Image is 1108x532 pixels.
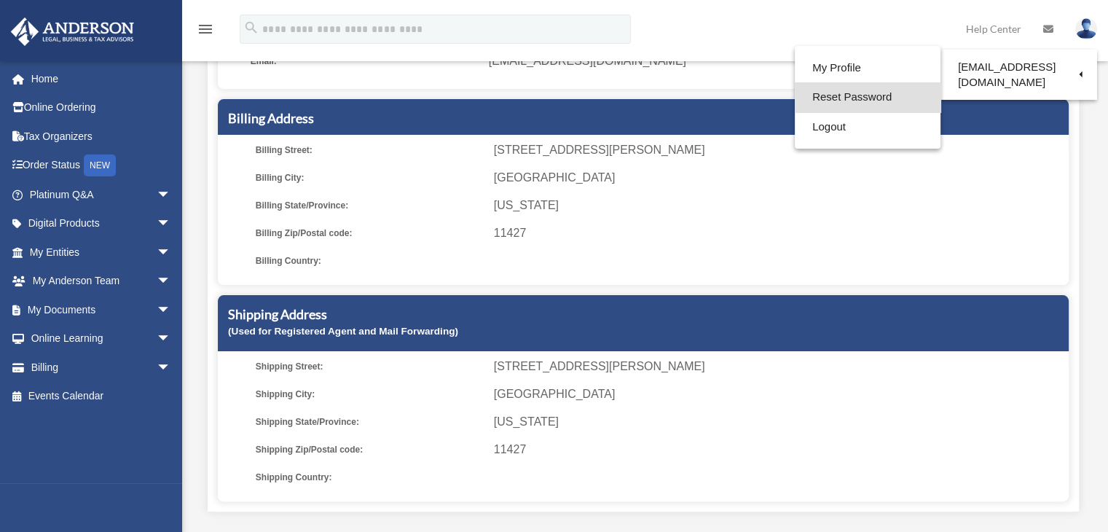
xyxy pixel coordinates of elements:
[157,353,186,383] span: arrow_drop_down
[157,209,186,239] span: arrow_drop_down
[10,64,193,93] a: Home
[157,180,186,210] span: arrow_drop_down
[795,112,940,142] a: Logout
[494,223,1064,243] span: 11427
[256,412,484,432] span: Shipping State/Province:
[197,26,214,38] a: menu
[10,324,193,353] a: Online Learningarrow_drop_down
[243,20,259,36] i: search
[494,168,1064,188] span: [GEOGRAPHIC_DATA]
[256,356,484,377] span: Shipping Street:
[494,195,1064,216] span: [US_STATE]
[157,324,186,354] span: arrow_drop_down
[256,467,484,488] span: Shipping Country:
[157,238,186,267] span: arrow_drop_down
[10,267,193,296] a: My Anderson Teamarrow_drop_down
[256,168,484,188] span: Billing City:
[795,82,940,112] a: Reset Password
[256,223,484,243] span: Billing Zip/Postal code:
[256,384,484,404] span: Shipping City:
[494,384,1064,404] span: [GEOGRAPHIC_DATA]
[10,122,193,151] a: Tax Organizers
[228,109,1058,128] h5: Billing Address
[795,53,940,83] a: My Profile
[940,53,1097,96] a: [EMAIL_ADDRESS][DOMAIN_NAME]
[10,382,193,411] a: Events Calendar
[10,353,193,382] a: Billingarrow_drop_down
[10,209,193,238] a: Digital Productsarrow_drop_down
[494,356,1064,377] span: [STREET_ADDRESS][PERSON_NAME]
[494,439,1064,460] span: 11427
[494,412,1064,432] span: [US_STATE]
[157,295,186,325] span: arrow_drop_down
[256,251,484,271] span: Billing Country:
[84,154,116,176] div: NEW
[228,305,1058,324] h5: Shipping Address
[228,326,458,337] small: (Used for Registered Agent and Mail Forwarding)
[256,439,484,460] span: Shipping Zip/Postal code:
[157,267,186,297] span: arrow_drop_down
[256,195,484,216] span: Billing State/Province:
[1075,18,1097,39] img: User Pic
[10,151,193,181] a: Order StatusNEW
[494,140,1064,160] span: [STREET_ADDRESS][PERSON_NAME]
[256,140,484,160] span: Billing Street:
[7,17,138,46] img: Anderson Advisors Platinum Portal
[10,93,193,122] a: Online Ordering
[10,295,193,324] a: My Documentsarrow_drop_down
[10,180,193,209] a: Platinum Q&Aarrow_drop_down
[197,20,214,38] i: menu
[10,238,193,267] a: My Entitiesarrow_drop_down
